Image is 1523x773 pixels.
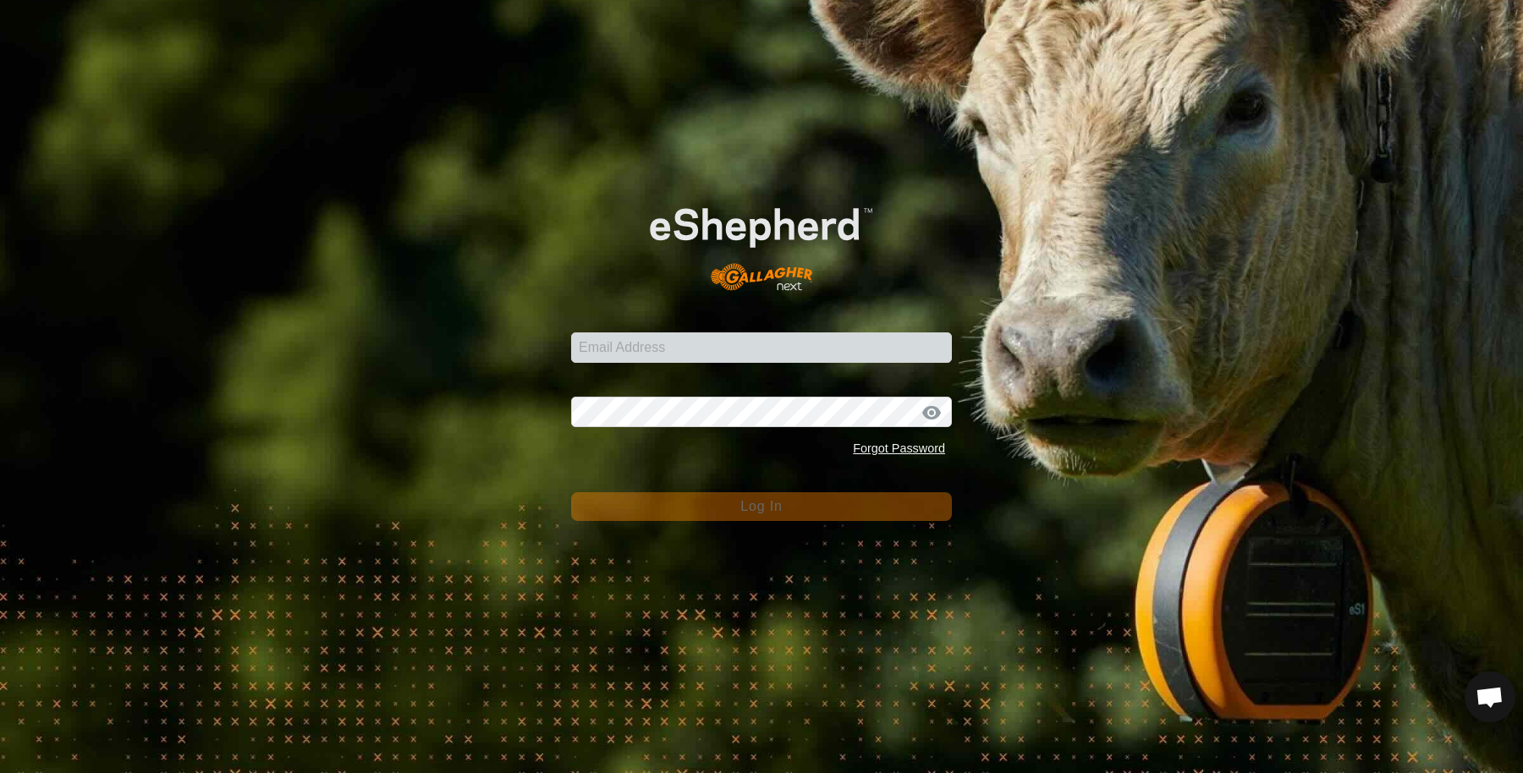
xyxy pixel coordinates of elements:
a: Forgot Password [853,441,945,455]
span: Log In [740,499,782,513]
input: Email Address [571,332,952,363]
img: E-shepherd Logo [609,176,914,305]
a: Open chat [1465,672,1515,722]
button: Log In [571,492,952,521]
